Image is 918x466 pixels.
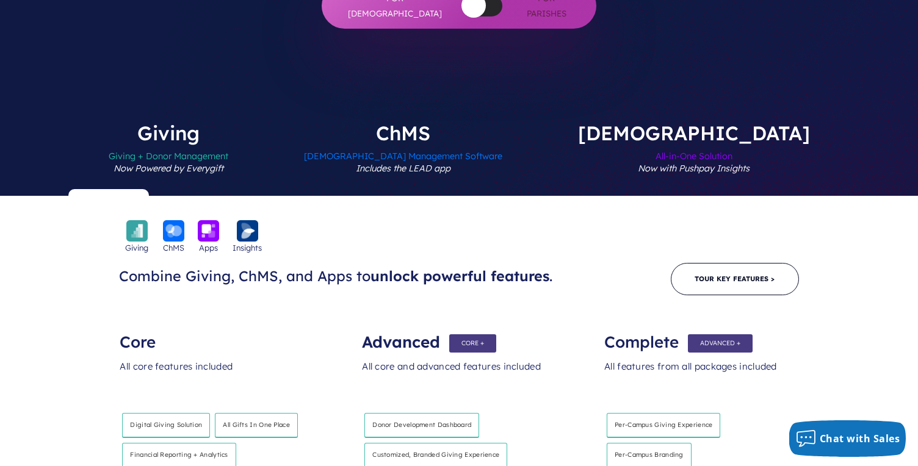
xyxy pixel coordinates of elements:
[72,123,265,196] label: Giving
[267,123,539,196] label: ChMS
[604,348,798,403] div: All features from all packages included
[199,242,218,254] span: Apps
[237,220,258,242] img: icon_insights-bckgrnd-600x600-1.png
[304,143,502,196] span: [DEMOGRAPHIC_DATA] Management Software
[820,432,900,445] span: Chat with Sales
[364,413,479,439] h4: Donor development dashboard
[370,267,549,285] span: unlock powerful features
[356,163,450,174] em: Includes the LEAD app
[789,420,906,457] button: Chat with Sales
[163,242,184,254] span: ChMS
[362,324,555,348] div: Advanced
[125,242,148,254] span: Giving
[362,348,555,403] div: All core and advanced features included
[126,220,148,242] img: icon_giving-bckgrnd-600x600-1.png
[163,220,184,242] img: icon_chms-bckgrnd-600x600-1.png
[233,242,262,254] span: Insights
[109,143,228,196] span: Giving + Donor Management
[215,413,298,439] h4: All Gifts in One Place
[119,267,565,285] h3: Combine Giving, ChMS, and Apps to .
[578,143,810,196] span: All-in-One Solution
[122,413,210,439] h4: Digital giving solution
[198,220,219,242] img: icon_apps-bckgrnd-600x600-1.png
[607,413,720,439] h4: Per-Campus giving experience
[120,348,313,403] div: All core features included
[671,263,799,295] a: Tour Key Features >
[541,123,847,196] label: [DEMOGRAPHIC_DATA]
[638,163,750,174] em: Now with Pushpay Insights
[604,324,798,348] div: Complete
[114,163,223,174] em: Now Powered by Everygift
[120,324,313,348] div: Core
